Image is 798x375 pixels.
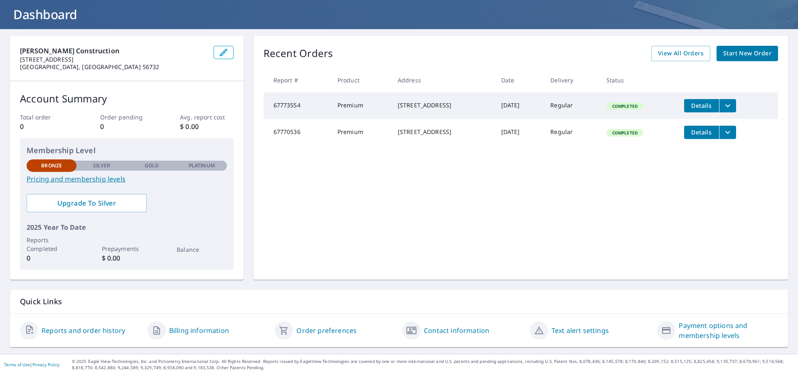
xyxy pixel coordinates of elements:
th: Date [495,68,544,92]
div: [STREET_ADDRESS] [398,128,488,136]
button: filesDropdownBtn-67773554 [719,99,736,112]
a: Start New Order [717,46,778,61]
a: Terms of Use [4,362,30,368]
a: Reports and order history [42,325,125,335]
div: [STREET_ADDRESS] [398,101,488,109]
th: Report # [264,68,331,92]
p: Platinum [189,162,215,169]
p: 0 [27,253,76,263]
p: Reports Completed [27,236,76,253]
p: [STREET_ADDRESS] [20,56,207,63]
td: 67770536 [264,119,331,146]
a: Pricing and membership levels [27,174,227,184]
p: Total order [20,113,73,122]
td: Regular [544,92,599,119]
p: Gold [145,162,159,169]
span: Details [689,128,714,136]
p: Prepayments [102,244,152,253]
span: View All Orders [658,48,704,59]
p: $ 0.00 [180,122,233,132]
span: Completed [607,103,643,109]
td: Premium [331,119,391,146]
td: [DATE] [495,92,544,119]
button: filesDropdownBtn-67770536 [719,126,736,139]
td: [DATE] [495,119,544,146]
span: Completed [607,130,643,136]
p: 0 [100,122,153,132]
a: Billing information [169,325,229,335]
p: Avg. report cost [180,113,233,122]
th: Product [331,68,391,92]
span: Upgrade To Silver [33,199,140,208]
th: Address [391,68,495,92]
button: detailsBtn-67773554 [684,99,719,112]
a: View All Orders [651,46,710,61]
span: Details [689,102,714,109]
p: © 2025 Eagle View Technologies, Inc. and Pictometry International Corp. All Rights Reserved. Repo... [72,358,794,371]
td: 67773554 [264,92,331,119]
a: Upgrade To Silver [27,194,147,212]
p: $ 0.00 [102,253,152,263]
p: | [4,362,59,367]
a: Contact information [424,325,489,335]
p: [PERSON_NAME] construction [20,46,207,56]
p: Balance [177,245,227,254]
p: Quick Links [20,296,778,307]
a: Payment options and membership levels [679,320,778,340]
th: Status [600,68,677,92]
p: Recent Orders [264,46,333,61]
p: Order pending [100,113,153,122]
a: Order preferences [296,325,357,335]
a: Text alert settings [552,325,609,335]
p: [GEOGRAPHIC_DATA], [GEOGRAPHIC_DATA] 56732 [20,63,207,71]
p: Bronze [41,162,62,169]
p: Account Summary [20,91,234,106]
p: Silver [93,162,111,169]
p: 2025 Year To Date [27,222,227,232]
p: 0 [20,122,73,132]
span: Start New Order [723,48,771,59]
p: Membership Level [27,145,227,156]
a: Privacy Policy [32,362,59,368]
h1: Dashboard [10,6,788,23]
td: Premium [331,92,391,119]
th: Delivery [544,68,599,92]
button: detailsBtn-67770536 [684,126,719,139]
td: Regular [544,119,599,146]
